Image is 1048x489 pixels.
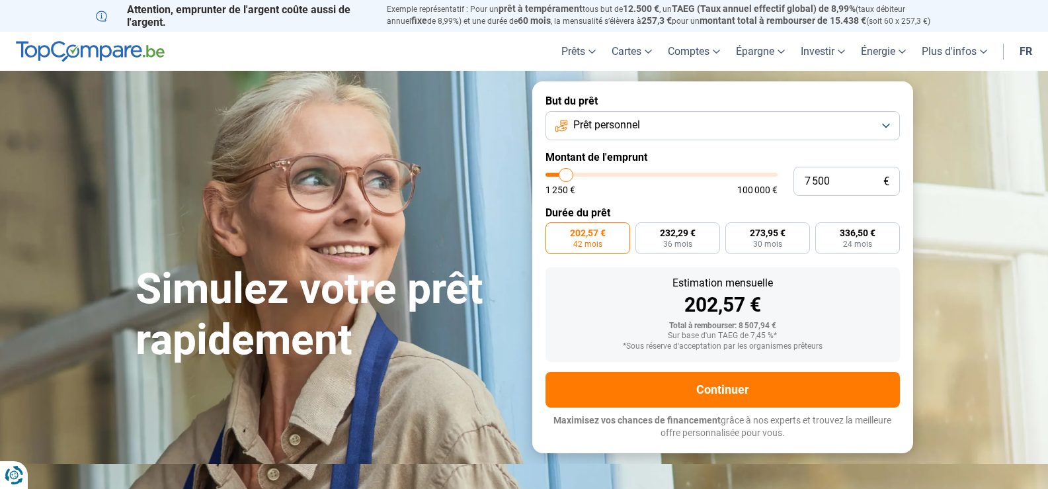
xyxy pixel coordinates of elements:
[840,228,875,238] span: 336,50 €
[545,95,900,107] label: But du prêt
[753,240,782,248] span: 30 mois
[750,228,786,238] span: 273,95 €
[545,206,900,219] label: Durée du prêt
[883,176,889,187] span: €
[499,3,583,14] span: prêt à tempérament
[518,15,551,26] span: 60 mois
[556,295,889,315] div: 202,57 €
[793,32,853,71] a: Investir
[570,228,606,238] span: 202,57 €
[660,32,728,71] a: Comptes
[641,15,672,26] span: 257,3 €
[411,15,427,26] span: fixe
[700,15,866,26] span: montant total à rembourser de 15.438 €
[545,151,900,163] label: Montant de l'emprunt
[387,3,953,27] p: Exemple représentatif : Pour un tous but de , un (taux débiteur annuel de 8,99%) et une durée de ...
[672,3,856,14] span: TAEG (Taux annuel effectif global) de 8,99%
[16,41,165,62] img: TopCompare
[1012,32,1040,71] a: fr
[737,185,778,195] span: 100 000 €
[545,372,900,408] button: Continuer
[573,118,640,132] span: Prêt personnel
[556,342,889,351] div: *Sous réserve d'acceptation par les organismes prêteurs
[663,240,692,248] span: 36 mois
[843,240,872,248] span: 24 mois
[556,322,889,331] div: Total à rembourser: 8 507,94 €
[553,415,721,425] span: Maximisez vos chances de financement
[553,32,604,71] a: Prêts
[853,32,914,71] a: Énergie
[545,414,900,440] p: grâce à nos experts et trouvez la meilleure offre personnalisée pour vous.
[545,185,575,195] span: 1 250 €
[604,32,660,71] a: Cartes
[623,3,659,14] span: 12.500 €
[96,3,371,28] p: Attention, emprunter de l'argent coûte aussi de l'argent.
[545,111,900,140] button: Prêt personnel
[660,228,696,238] span: 232,29 €
[914,32,995,71] a: Plus d'infos
[136,264,516,366] h1: Simulez votre prêt rapidement
[556,332,889,341] div: Sur base d'un TAEG de 7,45 %*
[728,32,793,71] a: Épargne
[556,278,889,289] div: Estimation mensuelle
[573,240,602,248] span: 42 mois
